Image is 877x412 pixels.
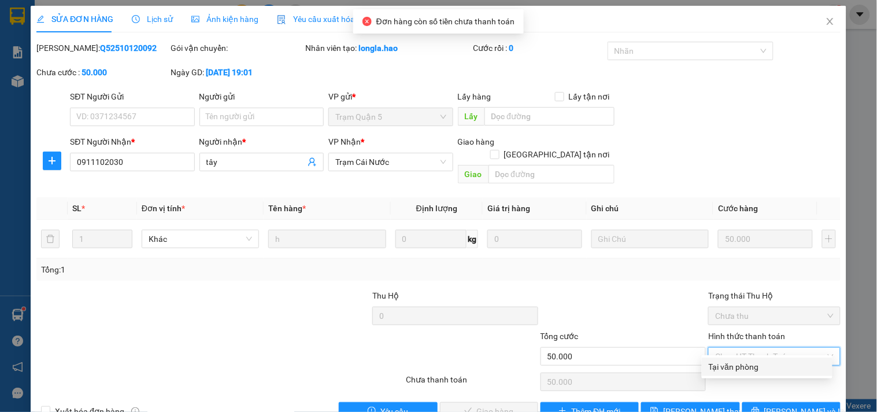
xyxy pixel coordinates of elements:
[41,263,339,276] div: Tổng: 1
[376,17,515,26] span: Đơn hàng còn số tiền chưa thanh toán
[36,42,168,54] div: [PERSON_NAME]:
[458,165,489,183] span: Giao
[826,17,835,26] span: close
[100,43,157,53] b: Q52510120092
[372,291,399,300] span: Thu Hộ
[487,230,582,248] input: 0
[405,373,539,393] div: Chưa thanh toán
[43,156,61,165] span: plus
[268,230,386,248] input: VD: Bàn, Ghế
[358,43,398,53] b: longla.hao
[191,15,199,23] span: picture
[708,289,840,302] div: Trạng thái Thu Hộ
[509,43,514,53] b: 0
[305,42,471,54] div: Nhân viên tạo:
[489,165,615,183] input: Dọc đường
[499,148,615,161] span: [GEOGRAPHIC_DATA] tận nơi
[82,68,107,77] b: 50.000
[484,107,615,126] input: Dọc đường
[473,42,605,54] div: Cước rồi :
[171,66,303,79] div: Ngày GD:
[36,14,113,24] span: SỬA ĐƠN HÀNG
[191,14,258,24] span: Ảnh kiện hàng
[487,204,530,213] span: Giá trị hàng
[814,6,846,38] button: Close
[718,230,813,248] input: 0
[458,107,484,126] span: Lấy
[458,92,491,101] span: Lấy hàng
[587,197,713,220] th: Ghi chú
[458,137,495,146] span: Giao hàng
[72,204,82,213] span: SL
[541,332,579,341] span: Tổng cước
[149,230,252,248] span: Khác
[142,204,185,213] span: Đơn vị tính
[328,90,453,103] div: VP gửi
[822,230,836,248] button: plus
[708,332,785,341] label: Hình thức thanh toán
[277,14,399,24] span: Yêu cầu xuất hóa đơn điện tử
[335,108,446,126] span: Trạm Quận 5
[171,42,303,54] div: Gói vận chuyển:
[268,204,306,213] span: Tên hàng
[715,348,833,365] span: Chọn HT Thanh Toán
[132,15,140,23] span: clock-circle
[36,66,168,79] div: Chưa cước :
[416,204,457,213] span: Định lượng
[715,307,833,325] span: Chưa thu
[277,15,286,24] img: icon
[335,153,446,171] span: Trạm Cái Nước
[199,135,324,148] div: Người nhận
[41,230,60,248] button: delete
[36,15,45,23] span: edit
[43,152,61,170] button: plus
[564,90,615,103] span: Lấy tận nơi
[70,135,194,148] div: SĐT Người Nhận
[591,230,709,248] input: Ghi Chú
[467,230,478,248] span: kg
[70,90,194,103] div: SĐT Người Gửi
[709,360,826,373] div: Tại văn phòng
[199,90,324,103] div: Người gửi
[308,157,317,167] span: user-add
[328,137,361,146] span: VP Nhận
[206,68,253,77] b: [DATE] 19:01
[132,14,173,24] span: Lịch sử
[362,17,372,26] span: close-circle
[718,204,758,213] span: Cước hàng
